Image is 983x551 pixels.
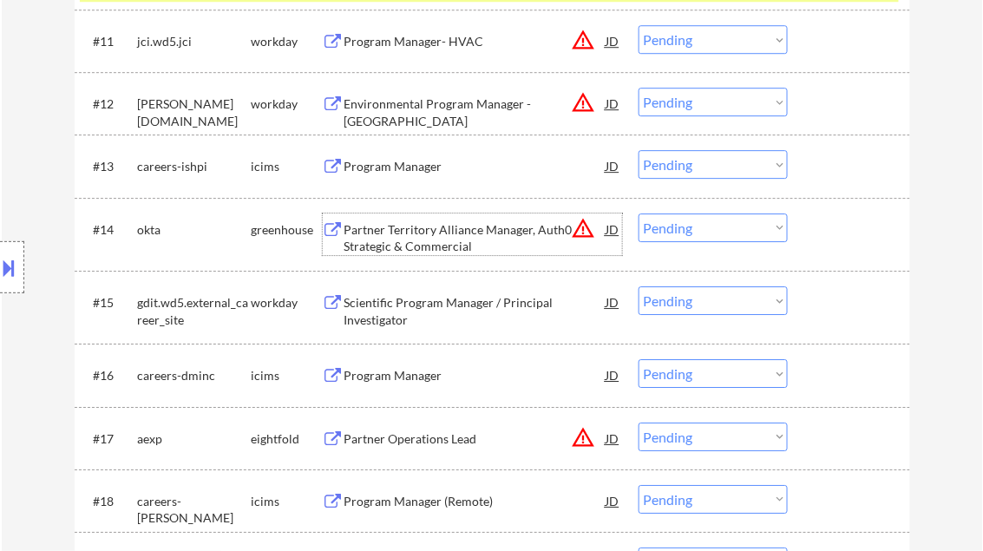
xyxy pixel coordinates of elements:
[344,158,606,175] div: Program Manager
[94,493,124,510] div: #18
[605,88,622,119] div: JD
[138,33,252,50] div: jci.wd5.jci
[572,28,596,52] button: warning_amber
[94,33,124,50] div: #11
[138,430,252,448] div: aexp
[605,423,622,454] div: JD
[138,95,252,129] div: [PERSON_NAME][DOMAIN_NAME]
[605,286,622,318] div: JD
[94,95,124,113] div: #12
[605,485,622,516] div: JD
[94,430,124,448] div: #17
[605,213,622,245] div: JD
[344,367,606,384] div: Program Manager
[572,425,596,449] button: warning_amber
[572,90,596,115] button: warning_amber
[344,294,606,328] div: Scientific Program Manager / Principal Investigator
[344,95,606,129] div: Environmental Program Manager - [GEOGRAPHIC_DATA]
[252,95,323,113] div: workday
[252,493,323,510] div: icims
[572,216,596,240] button: warning_amber
[344,33,606,50] div: Program Manager- HVAC
[138,493,252,527] div: careers-[PERSON_NAME]
[605,150,622,181] div: JD
[344,430,606,448] div: Partner Operations Lead
[344,221,606,255] div: Partner Territory Alliance Manager, Auth0 Strategic & Commercial
[252,33,323,50] div: workday
[344,493,606,510] div: Program Manager (Remote)
[605,359,622,390] div: JD
[252,430,323,448] div: eightfold
[605,25,622,56] div: JD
